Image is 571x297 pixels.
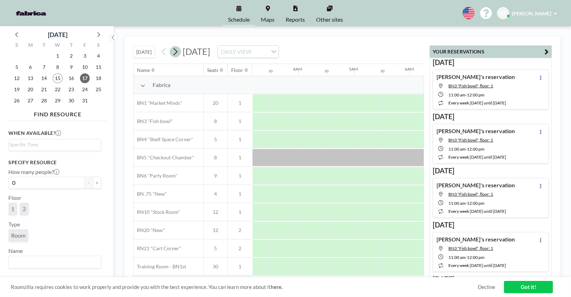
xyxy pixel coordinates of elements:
[204,263,227,270] span: 30
[9,256,101,268] div: Search for option
[204,209,227,215] span: 12
[66,85,76,94] span: Thursday, October 23, 2025
[12,96,22,106] span: Sunday, October 26, 2025
[80,62,90,72] span: Friday, October 10, 2025
[9,139,101,150] div: Search for option
[10,41,24,50] div: S
[37,41,51,50] div: T
[467,255,484,260] span: 12:00 PM
[204,100,227,106] span: 20
[8,194,21,201] label: Floor
[80,96,90,106] span: Friday, October 31, 2025
[228,191,252,197] span: 1
[133,136,193,143] span: BN4 "Shelf Space Corner"
[437,128,515,135] h4: [PERSON_NAME]'s reservation
[228,209,252,215] span: 1
[53,73,63,83] span: Wednesday, October 15, 2025
[11,205,14,212] span: 1
[133,227,165,233] span: RN20 "New"
[204,227,227,233] span: 12
[153,81,170,88] span: Fabrica
[204,245,227,252] span: 5
[53,62,63,72] span: Wednesday, October 8, 2025
[133,46,155,58] button: [DATE]
[66,73,76,83] span: Thursday, October 16, 2025
[80,73,90,83] span: Friday, October 17, 2025
[324,69,329,73] div: 30
[94,73,103,83] span: Saturday, October 18, 2025
[433,112,549,121] h3: [DATE]
[93,177,101,189] button: +
[228,17,250,22] span: Schedule
[437,182,515,189] h4: [PERSON_NAME]'s reservation
[261,17,274,22] span: Maps
[433,275,549,283] h3: [DATE]
[433,220,549,229] h3: [DATE]
[133,245,181,252] span: RN21 "Cart Corner"
[53,85,63,94] span: Wednesday, October 22, 2025
[64,41,78,50] div: T
[48,30,67,39] div: [DATE]
[448,92,466,97] span: 11:00 AM
[478,284,495,290] a: Decline
[183,46,210,57] span: [DATE]
[25,62,35,72] span: Monday, October 6, 2025
[405,66,414,72] div: 6AM
[448,191,493,197] span: BN3 "Fish bowl", floor: 1
[133,209,180,215] span: RN10 "Stock Room"
[94,85,103,94] span: Saturday, October 25, 2025
[8,159,101,166] h3: Specify resource
[437,236,515,243] h4: [PERSON_NAME]'s reservation
[12,73,22,83] span: Sunday, October 12, 2025
[9,258,97,267] input: Search for option
[271,284,283,290] a: here.
[8,221,20,228] label: Type
[228,173,252,179] span: 1
[39,85,49,94] span: Tuesday, October 21, 2025
[133,154,194,161] span: BN5 "Checkout Chamber"
[66,96,76,106] span: Thursday, October 30, 2025
[228,154,252,161] span: 1
[24,41,37,50] div: M
[512,10,551,16] span: [PERSON_NAME]
[448,263,506,268] span: every week [DATE] until [DATE]
[448,209,506,214] span: every week [DATE] until [DATE]
[11,284,478,290] span: Roomzilla requires cookies to work properly and provide you with the best experience. You can lea...
[228,263,252,270] span: 1
[85,177,93,189] button: -
[91,41,105,50] div: S
[466,92,467,97] span: -
[204,173,227,179] span: 9
[228,245,252,252] span: 2
[133,191,167,197] span: BN .75 "New"
[51,41,65,50] div: W
[8,247,23,254] label: Name
[466,201,467,206] span: -
[53,51,63,61] span: Wednesday, October 1, 2025
[39,62,49,72] span: Tuesday, October 7, 2025
[448,255,466,260] span: 11:00 AM
[204,191,227,197] span: 4
[231,67,243,73] div: Floor
[137,67,150,73] div: Name
[8,108,107,118] h4: FIND RESOURCE
[228,100,252,106] span: 1
[80,51,90,61] span: Friday, October 3, 2025
[219,47,253,56] span: DAILY VIEW
[8,168,59,175] label: How many people?
[25,73,35,83] span: Monday, October 13, 2025
[448,146,466,152] span: 11:00 AM
[437,73,515,80] h4: [PERSON_NAME]'s reservation
[448,100,506,106] span: every week [DATE] until [DATE]
[207,67,218,73] div: Seats
[25,85,35,94] span: Monday, October 20, 2025
[448,137,493,143] span: BN3 "Fish bowl", floor: 1
[504,281,553,293] a: Got it!
[11,6,51,20] img: organization-logo
[9,141,97,148] input: Search for option
[204,118,227,124] span: 8
[448,201,466,206] span: 11:00 AM
[204,136,227,143] span: 5
[66,51,76,61] span: Thursday, October 2, 2025
[466,146,467,152] span: -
